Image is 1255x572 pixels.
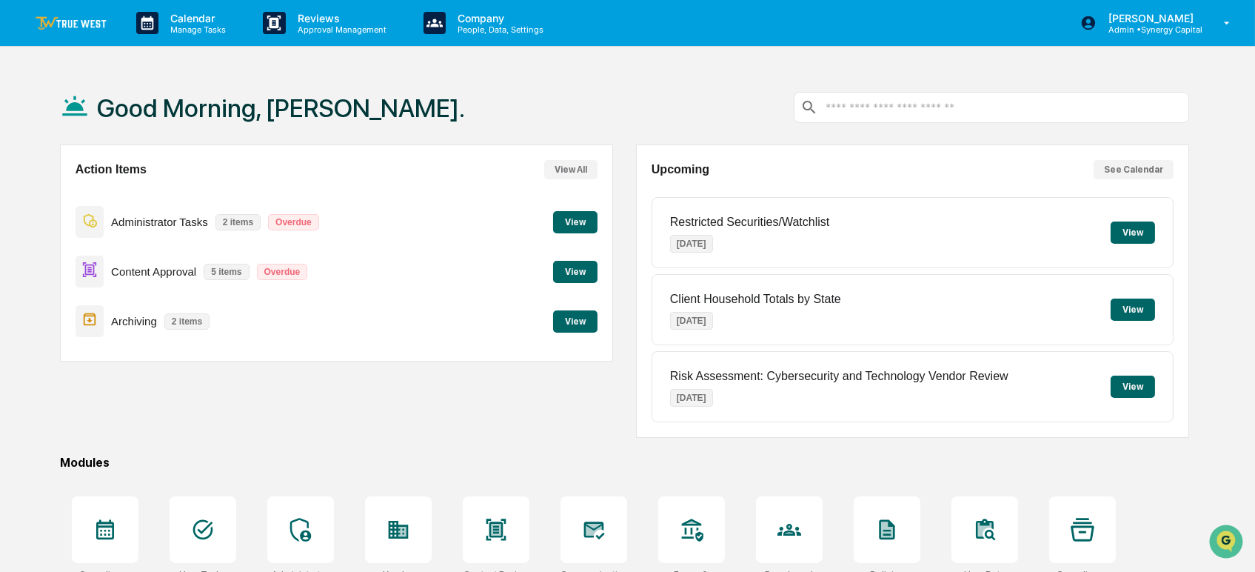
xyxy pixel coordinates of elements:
div: 🗄️ [107,265,119,276]
p: [DATE] [670,312,713,330]
button: See Calendar [1094,160,1174,179]
p: Admin • Synergy Capital [1097,24,1202,35]
button: View All [544,160,598,179]
h2: Action Items [76,163,147,176]
a: Powered byPylon [104,327,179,339]
div: 🔎 [15,293,27,305]
button: View [1111,299,1155,321]
p: 2 items [164,313,210,330]
button: View [1111,222,1155,244]
a: 🔎Data Lookup [9,285,99,312]
p: How can we help? [15,31,270,55]
p: [DATE] [670,389,713,407]
div: Start new chat [50,113,243,128]
p: Reviews [286,12,394,24]
span: Pylon [147,327,179,339]
h2: Upcoming [652,163,709,176]
button: See all [230,162,270,179]
p: Client Household Totals by State [670,293,841,306]
div: We're available if you need us! [50,128,187,140]
iframe: Open customer support [1208,523,1248,563]
span: Preclearance [30,263,96,278]
div: Past conversations [15,164,99,176]
div: 🖐️ [15,265,27,276]
p: Restricted Securities/Watchlist [670,216,829,229]
span: Data Lookup [30,291,93,306]
p: Approval Management [286,24,394,35]
img: 1746055101610-c473b297-6a78-478c-a979-82029cc54cd1 [15,113,41,140]
p: People, Data, Settings [446,24,551,35]
a: View [553,214,598,228]
button: View [553,310,598,333]
span: Attestations [122,263,184,278]
span: • [123,202,128,213]
p: Risk Assessment: Cybersecurity and Technology Vendor Review [670,370,1008,383]
p: 2 items [215,214,261,230]
p: 5 items [204,264,249,280]
p: Archiving [111,315,157,327]
p: Administrator Tasks [111,216,208,228]
p: Overdue [268,214,319,230]
button: Start new chat [252,118,270,136]
p: [PERSON_NAME] [1097,12,1202,24]
a: View [553,264,598,278]
p: [DATE] [670,235,713,253]
p: Calendar [158,12,233,24]
a: 🖐️Preclearance [9,257,101,284]
button: View [553,261,598,283]
span: [DATE] [131,202,161,213]
p: Company [446,12,551,24]
img: 1746055101610-c473b297-6a78-478c-a979-82029cc54cd1 [30,202,41,214]
a: View [553,313,598,327]
p: Content Approval [111,265,196,278]
img: Cameron Burns [15,187,39,211]
button: View [1111,376,1155,398]
h1: Good Morning, [PERSON_NAME]. [97,93,465,123]
span: [PERSON_NAME] [46,202,120,213]
button: View [553,211,598,233]
a: 🗄️Attestations [101,257,190,284]
p: Manage Tasks [158,24,233,35]
img: logo [36,16,107,30]
p: Overdue [257,264,308,280]
div: Modules [60,456,1190,470]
